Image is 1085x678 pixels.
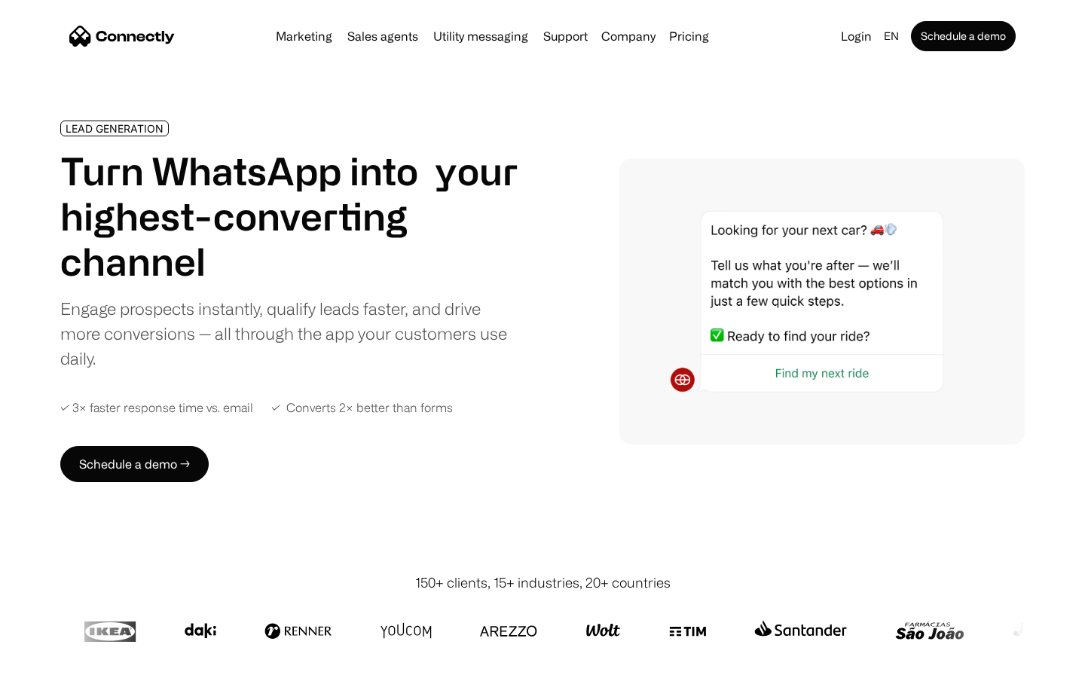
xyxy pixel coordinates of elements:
[663,30,715,42] a: Pricing
[415,573,671,593] div: 150+ clients, 15+ industries, 20+ countries
[270,30,338,42] a: Marketing
[15,650,90,673] aside: Language selected: English
[271,401,453,415] div: ✓ Converts 2× better than forms
[60,401,253,415] div: ✓ 3× faster response time vs. email
[60,296,518,371] div: Engage prospects instantly, qualify leads faster, and drive more conversions — all through the ap...
[835,26,878,47] a: Login
[884,26,899,47] div: en
[60,446,209,482] a: Schedule a demo →
[66,123,164,134] div: LEAD GENERATION
[911,21,1016,51] a: Schedule a demo
[427,30,534,42] a: Utility messaging
[341,30,424,42] a: Sales agents
[30,652,90,673] ul: Language list
[60,148,518,284] h1: Turn WhatsApp into your highest-converting channel
[601,26,656,47] div: Company
[537,30,594,42] a: Support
